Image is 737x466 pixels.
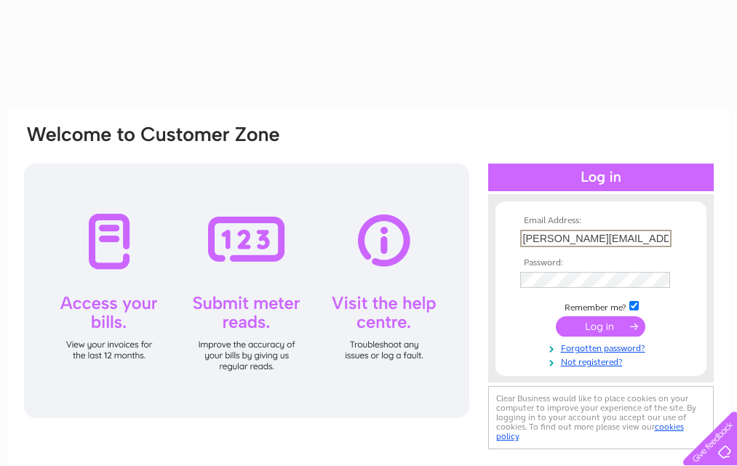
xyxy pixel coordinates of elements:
[556,316,645,337] input: Submit
[496,422,684,441] a: cookies policy
[517,216,685,226] th: Email Address:
[517,299,685,313] td: Remember me?
[488,386,714,449] div: Clear Business would like to place cookies on your computer to improve your experience of the sit...
[520,354,685,368] a: Not registered?
[520,340,685,354] a: Forgotten password?
[517,258,685,268] th: Password:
